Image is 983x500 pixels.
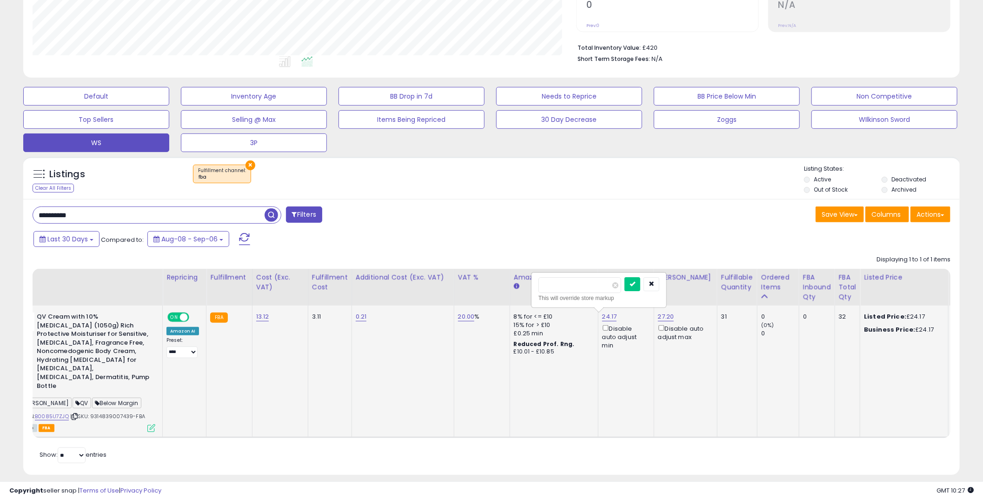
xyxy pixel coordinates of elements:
span: Columns [871,210,901,219]
span: OFF [188,313,203,321]
div: FBA Total Qty [839,273,857,302]
a: 20.00 [458,312,475,321]
div: Displaying 1 to 1 of 1 items [877,255,950,264]
div: Disable auto adjust max [658,323,710,341]
div: Disable auto adjust min [602,323,647,350]
small: Prev: N/A [778,23,797,28]
div: This will override store markup [538,293,659,303]
span: Last 30 Days [47,234,88,244]
span: QV [73,398,91,408]
button: Non Competitive [811,87,957,106]
button: Top Sellers [23,110,169,129]
label: Archived [891,186,917,193]
div: 32 [839,313,853,321]
span: Fulfillment channel : [198,167,246,181]
div: £10.01 - £10.85 [514,348,591,356]
div: Fulfillable Quantity [721,273,753,292]
button: Save View [816,207,864,222]
div: Listed Price [864,273,944,282]
span: Aug-08 - Sep-06 [161,234,218,244]
a: Privacy Policy [120,486,161,495]
div: Repricing [166,273,202,282]
div: 31 [721,313,750,321]
h5: Listings [49,168,85,181]
span: N/A [651,54,663,63]
b: Total Inventory Value: [578,44,641,52]
button: 3P [181,133,327,152]
strong: Copyright [9,486,43,495]
div: 0 [761,313,799,321]
a: B0085U7ZJQ [35,413,69,420]
button: Selling @ Max [181,110,327,129]
button: × [246,160,255,170]
label: Active [814,175,831,183]
span: Below Margin [92,398,141,408]
span: [PERSON_NAME] [16,398,72,408]
button: Filters [286,207,322,223]
li: £420 [578,41,943,53]
p: Listing States: [804,165,960,173]
div: £24.17 [864,313,941,321]
div: VAT % [458,273,506,282]
button: WIlkinson Sword [811,110,957,129]
button: BB Drop in 7d [339,87,485,106]
div: FBA inbound Qty [803,273,831,302]
div: 15% for > £10 [514,321,591,329]
button: Needs to Reprice [496,87,642,106]
button: Actions [910,207,950,222]
div: fba [198,174,246,180]
button: BB Price Below Min [654,87,800,106]
button: WS [23,133,169,152]
span: Show: entries [40,450,106,459]
div: 3.11 [312,313,345,321]
span: FBA [39,424,54,432]
small: Prev: 0 [586,23,599,28]
div: Clear All Filters [33,184,74,193]
button: Aug-08 - Sep-06 [147,231,229,247]
button: Default [23,87,169,106]
div: 8% for <= £10 [514,313,591,321]
label: Out of Stock [814,186,848,193]
button: Inventory Age [181,87,327,106]
button: Last 30 Days [33,231,100,247]
div: 0 [803,313,828,321]
div: Additional Cost (Exc. VAT) [356,273,450,282]
b: Reduced Prof. Rng. [514,340,575,348]
div: Amazon Fees [514,273,594,282]
b: QV Cream with 10% [MEDICAL_DATA] (1050g) Rich Protective Moisturiser for Sensitive, [MEDICAL_DATA... [37,313,150,393]
div: seller snap | | [9,487,161,495]
span: | SKU: 9314839007439-FBA [70,413,145,420]
div: Ordered Items [761,273,795,292]
button: 30 Day Decrease [496,110,642,129]
b: Business Price: [864,325,915,334]
button: Zoggs [654,110,800,129]
b: Listed Price: [864,312,906,321]
a: 27.20 [658,312,674,321]
label: Deactivated [891,175,926,183]
button: Items Being Repriced [339,110,485,129]
a: 0.21 [356,312,367,321]
a: Terms of Use [80,486,119,495]
div: % [458,313,503,321]
div: Fulfillment [210,273,248,282]
small: (0%) [761,321,774,329]
button: Columns [865,207,909,222]
div: Fulfillment Cost [312,273,348,292]
div: £24.17 [864,326,941,334]
small: Amazon Fees. [514,282,519,291]
small: FBA [210,313,227,323]
div: Amazon AI [166,327,199,335]
span: ON [168,313,180,321]
span: 2025-10-7 10:27 GMT [937,486,974,495]
div: Preset: [166,337,199,358]
b: Short Term Storage Fees: [578,55,650,63]
a: 24.17 [602,312,617,321]
div: £0.25 min [514,329,591,338]
div: Cost (Exc. VAT) [256,273,304,292]
a: 13.12 [256,312,269,321]
div: [PERSON_NAME] [658,273,713,282]
div: Title [13,273,159,282]
div: 0 [761,329,799,338]
span: Compared to: [101,235,144,244]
